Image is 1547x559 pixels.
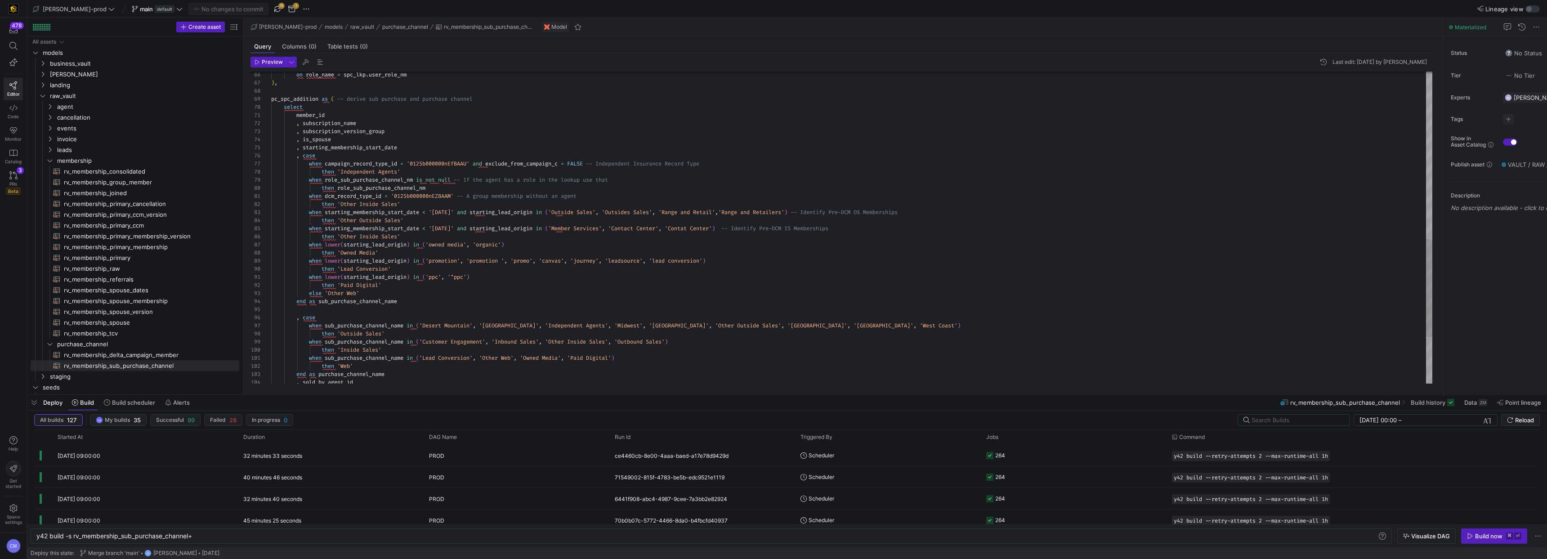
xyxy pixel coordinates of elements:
span: rv_membership_primary_membership_version​​​​​​​​​​ [64,231,229,241]
span: main [140,5,153,13]
div: Press SPACE to select this row. [31,188,239,198]
span: = [385,192,388,200]
span: ( [545,209,548,216]
span: [PERSON_NAME]-prod [259,24,317,30]
span: Get started [5,478,21,489]
span: , [296,120,300,127]
span: PROD [429,445,444,466]
span: . [366,71,369,78]
button: CMMy builds35 [90,414,147,426]
span: 'Contat Center' [665,225,712,232]
span: 127 [67,416,77,424]
span: Experts [1451,94,1496,101]
span: subscription_name [303,120,356,127]
div: 71549002-815f-4783-be5b-edc9521e1119 [609,466,795,487]
span: raw_vault [50,91,238,101]
span: rv_membership_primary_cancellation​​​​​​​​​​ [64,199,229,209]
span: = [337,71,340,78]
span: invoice [57,134,238,144]
span: , [602,225,605,232]
a: rv_membership_delta_campaign_member​​​​​​​​​​ [31,349,239,360]
div: Last edit: [DATE] by [PERSON_NAME] [1332,59,1427,65]
div: Press SPACE to select this row. [31,80,239,90]
span: on [296,71,303,78]
div: Build now [1475,532,1502,540]
span: user_role_nm [369,71,407,78]
span: models [325,24,343,30]
span: Build history [1411,399,1445,406]
span: FALSE [567,160,583,167]
a: rv_membership_primary​​​​​​​​​​ [31,252,239,263]
a: rv_membership_spouse_membership​​​​​​​​​​ [31,295,239,306]
a: Spacesettings [4,500,23,529]
span: starting_membership_start_date [303,144,397,151]
span: ( [545,225,548,232]
a: rv_membership_tcv​​​​​​​​​​ [31,328,239,339]
span: No Tier [1505,72,1535,79]
span: 'Range and Retailers' [718,209,784,216]
div: 85 [250,224,260,233]
span: [PERSON_NAME] [153,550,197,556]
span: '[DATE]' [429,225,454,232]
span: spc_lkp [344,71,366,78]
span: rv_membership_spouse_membership​​​​​​​​​​ [64,296,229,306]
button: No statusNo Status [1503,47,1544,59]
span: PRs [9,181,17,187]
span: is [416,176,422,183]
span: case [303,152,315,159]
div: 478 [10,22,24,29]
span: '0125b000000nEfBAAU' [407,160,469,167]
span: '[DATE]' [429,209,454,216]
span: 'Range and Retail' [658,209,715,216]
div: 2M [1479,399,1487,406]
span: dcm_record_type_id [325,192,381,200]
span: rv_membership_spouse_version​​​​​​​​​​ [64,307,229,317]
span: agent [57,102,238,112]
span: [DATE] [202,550,219,556]
button: Alerts [161,395,194,410]
span: events [57,123,238,134]
span: ) [784,209,787,216]
div: NS [1505,94,1512,101]
span: 28 [229,416,237,424]
span: rv_membership_primary_ccm​​​​​​​​​​ [64,220,229,231]
div: 71 [250,111,260,119]
a: rv_membership_sub_purchase_channel​​​​​​​​​​ [31,360,239,371]
span: PROD [429,510,444,531]
img: https://storage.googleapis.com/y42-prod-data-exchange/images/uAsz27BndGEK0hZWDFeOjoxA7jCwgK9jE472... [9,4,18,13]
span: 'Outside Sales' [548,209,595,216]
span: 'Other Inside Sales' [337,201,400,208]
span: Materialized [1455,24,1486,31]
span: select [284,103,303,111]
span: (0) [360,44,368,49]
span: staging [50,371,238,382]
span: Table tests [327,44,368,49]
span: cancellation [57,112,238,123]
div: Press SPACE to select this row. [31,144,239,155]
button: Build history [1407,395,1458,410]
div: 68 [250,87,260,95]
button: Data2M [1460,395,1491,410]
span: PROD [429,488,444,510]
a: rv_membership_joined​​​​​​​​​​ [31,188,239,198]
span: -- If the agent has a role in the lookup use that [454,176,608,183]
span: rv_membership_primary​​​​​​​​​​ [64,253,229,263]
span: Data [1464,399,1477,406]
span: , [652,209,655,216]
div: 83 [250,208,260,216]
button: models [322,22,345,32]
span: starting_membership_start_date [325,225,419,232]
button: Point lineage [1493,395,1545,410]
div: 73 [250,127,260,135]
div: Press SPACE to select this row. [31,101,239,112]
span: PROD [429,467,444,488]
span: membership [57,156,238,166]
span: rv_membership_primary_ccm_version​​​​​​​​​​ [64,210,229,220]
button: 478 [4,22,23,38]
span: (0) [309,44,317,49]
span: , [296,144,300,151]
div: Press SPACE to select this row. [31,134,239,144]
span: No Status [1505,49,1542,57]
div: Press SPACE to select this row. [31,47,239,58]
span: Build scheduler [112,399,155,406]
